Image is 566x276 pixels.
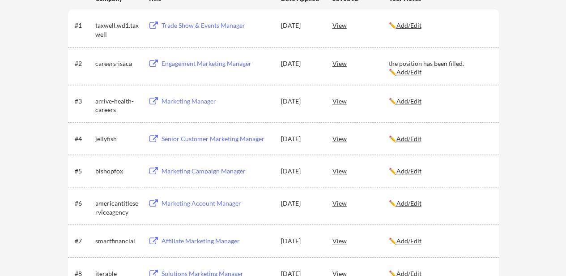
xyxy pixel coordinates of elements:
[396,68,421,76] u: Add/Edit
[396,237,421,245] u: Add/Edit
[281,167,320,176] div: [DATE]
[389,59,491,77] div: the position has been filled. ✏️
[332,55,389,71] div: View
[95,21,140,39] div: taxwell.wd1.taxwell
[332,93,389,109] div: View
[281,237,320,246] div: [DATE]
[162,59,272,68] div: Engagement Marketing Manager
[332,195,389,211] div: View
[332,17,389,33] div: View
[95,134,140,143] div: jellyfish
[332,233,389,249] div: View
[75,167,92,176] div: #5
[281,97,320,106] div: [DATE]
[75,21,92,30] div: #1
[332,130,389,147] div: View
[396,22,421,29] u: Add/Edit
[281,59,320,68] div: [DATE]
[162,21,272,30] div: Trade Show & Events Manager
[396,199,421,207] u: Add/Edit
[75,237,92,246] div: #7
[281,199,320,208] div: [DATE]
[396,135,421,142] u: Add/Edit
[95,167,140,176] div: bishopfox
[389,134,491,143] div: ✏️
[162,134,272,143] div: Senior Customer Marketing Manager
[281,21,320,30] div: [DATE]
[162,167,272,176] div: Marketing Campaign Manager
[389,97,491,106] div: ✏️
[389,167,491,176] div: ✏️
[162,199,272,208] div: Marketing Account Manager
[396,167,421,175] u: Add/Edit
[332,163,389,179] div: View
[162,237,272,246] div: Affiliate Marketing Manager
[75,97,92,106] div: #3
[396,97,421,105] u: Add/Edit
[389,21,491,30] div: ✏️
[95,237,140,246] div: smartfinancial
[75,199,92,208] div: #6
[281,134,320,143] div: [DATE]
[75,59,92,68] div: #2
[389,237,491,246] div: ✏️
[75,134,92,143] div: #4
[162,97,272,106] div: Marketing Manager
[95,199,140,216] div: americantitleserviceagency
[389,199,491,208] div: ✏️
[95,97,140,114] div: arrive-health-careers
[95,59,140,68] div: careers-isaca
